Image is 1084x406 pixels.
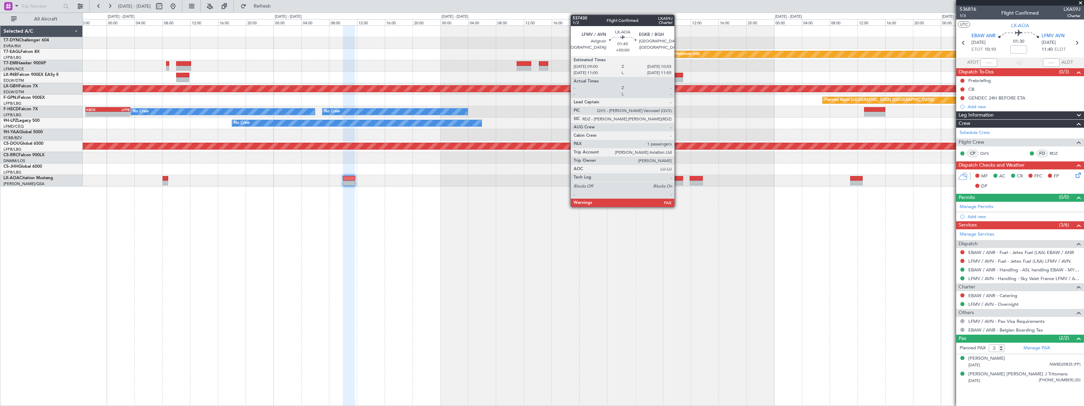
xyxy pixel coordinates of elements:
div: GENDEC 24H BEFORE ETA [968,95,1025,101]
span: ETOT [971,46,983,53]
div: Flight Confirmed [1001,9,1039,17]
div: 00:00 [274,19,302,25]
a: 9H-YAAGlobal 5000 [3,130,43,134]
div: No Crew [133,106,149,117]
div: 04:00 [468,19,496,25]
a: LFMD/CEQ [3,124,24,129]
a: LFPB/LBG [3,55,22,60]
span: LX-GBH [3,84,19,88]
a: EDLW/DTM [3,78,24,83]
a: EVRA/RIX [3,43,21,49]
div: Prebriefing [968,78,991,83]
input: Trip Number [21,1,61,11]
div: 20:00 [246,19,274,25]
span: T7-EMI [3,61,17,65]
div: CP [967,150,978,157]
a: LX-GBHFalcon 7X [3,84,38,88]
a: [PERSON_NAME]/QSA [3,181,44,186]
a: T7-DYNChallenger 604 [3,38,49,42]
div: [DATE] - [DATE] [275,14,302,20]
span: Others [959,309,974,317]
span: T7-EAGL [3,50,20,54]
div: 08:00 [163,19,190,25]
div: No Crew [324,106,340,117]
div: 16:00 [718,19,746,25]
span: Charter [1064,13,1081,19]
a: LFMN/NCE [3,66,24,72]
span: [DATE] [968,363,980,368]
a: Manage Services [960,231,994,238]
span: F-GPNJ [3,96,18,100]
span: 1/3 [960,13,976,19]
div: 08:00 [329,19,357,25]
div: [PERSON_NAME] [PERSON_NAME] J Tritsmans [968,371,1068,378]
div: Planned Maint [GEOGRAPHIC_DATA] ([GEOGRAPHIC_DATA]) [824,95,934,105]
a: LFPB/LBG [3,170,22,175]
button: All Aircraft [8,14,75,25]
span: LX-AOA [1011,22,1029,29]
div: [DATE] - [DATE] [442,14,468,20]
a: EDLW/DTM [3,89,24,95]
a: LFPB/LBG [3,112,22,118]
div: 20:00 [580,19,607,25]
div: KBOS [86,108,108,112]
span: (0/3) [1059,68,1069,75]
div: [DATE] - [DATE] [108,14,134,20]
div: Add new [968,104,1081,110]
span: T7-DYN [3,38,19,42]
span: (0/0) [1059,193,1069,201]
a: FCBB/BZV [3,135,22,141]
span: Dispatch Checks and Weather [959,161,1025,169]
div: 16:00 [552,19,580,25]
button: UTC [958,21,970,27]
div: - [108,112,130,116]
span: All Aircraft [18,17,73,22]
div: 04:00 [302,19,329,25]
span: F-HECD [3,107,19,111]
div: [DATE] - [DATE] [942,14,969,20]
div: 16:00 [885,19,913,25]
span: [DATE] - [DATE] [118,3,151,9]
div: LFPB [108,108,130,112]
a: DNMM/LOS [3,158,25,164]
span: Services [959,221,977,229]
span: 9H-YAA [3,130,19,134]
div: 00:00 [607,19,635,25]
div: 00:00 [774,19,802,25]
a: Schedule Crew [960,129,990,136]
span: 9H-LPZ [3,119,17,123]
a: CS-JHHGlobal 6000 [3,165,42,169]
a: RDZ [1050,150,1065,157]
a: LFMV / AVN - Fuel - Jetex Fuel (LXA) LFMV / AVN [968,258,1070,264]
span: Refresh [248,4,277,9]
div: 00:00 [107,19,134,25]
a: Manage PAX [1024,345,1050,352]
a: CS-DOUGlobal 6500 [3,142,43,146]
div: 00:00 [441,19,468,25]
span: MF [981,173,988,180]
div: 12:00 [524,19,552,25]
span: [PHONE_NUMBER] (ID) [1039,377,1081,383]
span: Permits [959,194,975,202]
span: ATOT [967,59,979,66]
a: LX-AOACitation Mustang [3,176,53,180]
span: CS-JHH [3,165,18,169]
a: LFMV / AVN - Handling - Sky Valet France LFMV / AVN **MY HANDLING** [968,276,1081,281]
a: EBAW / ANR - Catering [968,293,1017,298]
span: Crew [959,120,970,128]
div: 16:00 [385,19,413,25]
input: --:-- [980,58,997,67]
div: 20:00 [79,19,107,25]
div: 04:00 [635,19,663,25]
span: NWBD25R25 (PP) [1050,362,1081,368]
div: 04:00 [802,19,830,25]
a: F-HECDFalcon 7X [3,107,38,111]
span: LX-AOA [3,176,19,180]
label: Planned PAX [960,345,986,352]
span: EBAW ANR [971,33,995,40]
span: (3/6) [1059,221,1069,229]
a: F-GPNJFalcon 900EX [3,96,45,100]
a: T7-EAGLFalcon 8X [3,50,40,54]
div: [DATE] - [DATE] [775,14,802,20]
span: ELDT [1054,46,1066,53]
